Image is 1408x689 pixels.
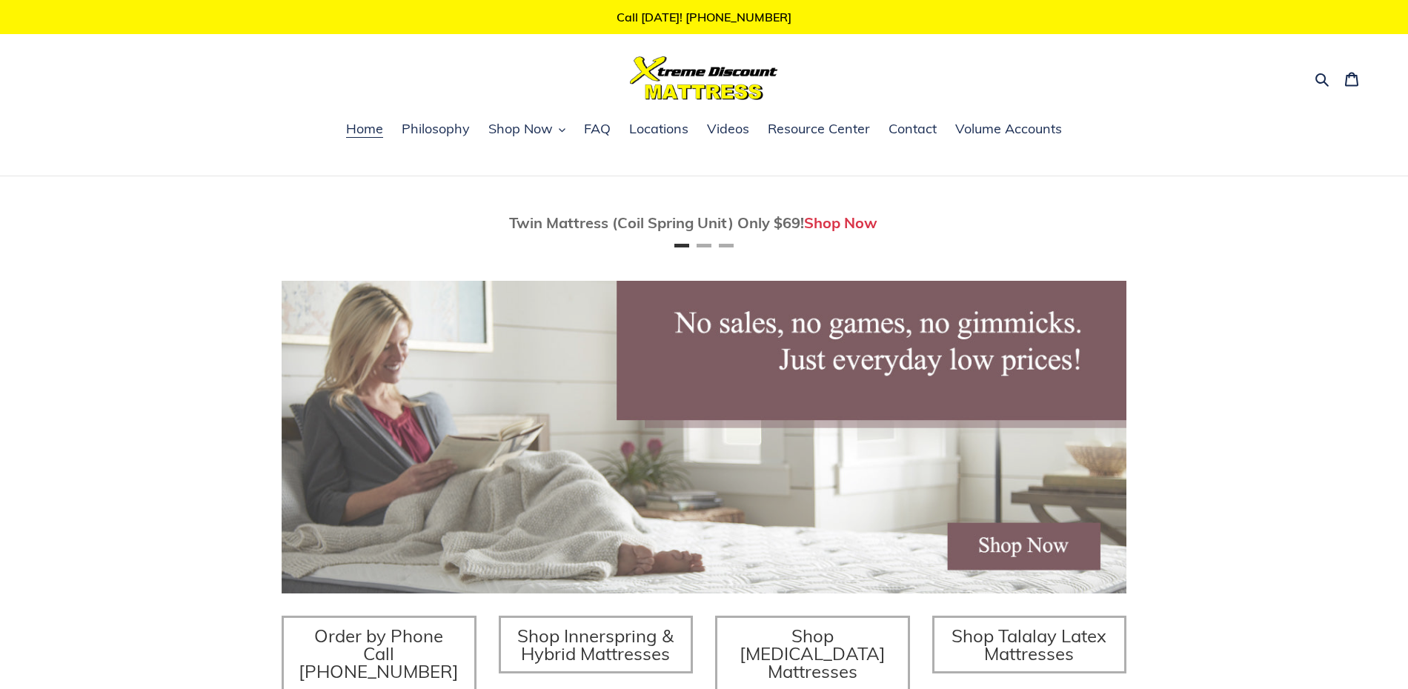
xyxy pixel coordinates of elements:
[889,120,937,138] span: Contact
[577,119,618,141] a: FAQ
[952,625,1106,665] span: Shop Talalay Latex Mattresses
[488,120,553,138] span: Shop Now
[499,616,694,673] a: Shop Innerspring & Hybrid Mattresses
[346,120,383,138] span: Home
[299,625,459,682] span: Order by Phone Call [PHONE_NUMBER]
[339,119,391,141] a: Home
[948,119,1069,141] a: Volume Accounts
[740,625,886,682] span: Shop [MEDICAL_DATA] Mattresses
[674,244,689,247] button: Page 1
[481,119,573,141] button: Shop Now
[700,119,757,141] a: Videos
[804,213,877,232] a: Shop Now
[584,120,611,138] span: FAQ
[760,119,877,141] a: Resource Center
[402,120,470,138] span: Philosophy
[881,119,944,141] a: Contact
[282,281,1126,593] img: herobannermay2022-1652879215306_1200x.jpg
[932,616,1127,673] a: Shop Talalay Latex Mattresses
[394,119,477,141] a: Philosophy
[768,120,870,138] span: Resource Center
[622,119,696,141] a: Locations
[697,244,711,247] button: Page 2
[955,120,1062,138] span: Volume Accounts
[707,120,749,138] span: Videos
[630,56,778,100] img: Xtreme Discount Mattress
[629,120,688,138] span: Locations
[719,244,734,247] button: Page 3
[509,213,804,232] span: Twin Mattress (Coil Spring Unit) Only $69!
[517,625,674,665] span: Shop Innerspring & Hybrid Mattresses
